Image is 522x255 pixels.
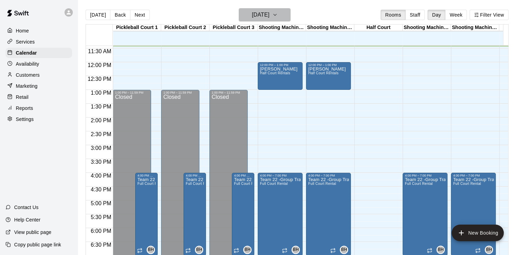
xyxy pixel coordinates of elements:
[405,182,433,186] span: Full Court Rental
[453,174,494,177] div: 4:00 PM – 7:00 PM
[340,246,348,254] div: Brandon Holmes
[292,246,300,254] div: Brandon Holmes
[438,246,444,253] span: BH
[260,182,288,186] span: Full Court Rental
[245,246,250,253] span: BH
[427,10,445,20] button: Day
[186,182,214,186] span: Full Court Rental
[86,76,113,82] span: 12:30 PM
[293,246,299,253] span: BH
[306,62,351,90] div: 12:00 PM – 1:00 PM: Anthony
[130,10,149,20] button: Next
[89,214,113,220] span: 5:30 PM
[110,10,130,20] button: Back
[6,26,72,36] a: Home
[16,60,39,67] p: Availability
[6,37,72,47] div: Services
[89,145,113,151] span: 3:00 PM
[14,241,61,248] p: Copy public page link
[137,248,142,253] span: Recurring event
[405,10,425,20] button: Staff
[405,174,445,177] div: 4:00 PM – 7:00 PM
[16,105,33,112] p: Reports
[14,216,40,223] p: Help Center
[209,25,258,31] div: Pickleball Court 3
[381,10,405,20] button: Rooms
[196,246,202,253] span: BH
[86,48,113,54] span: 11:30 AM
[14,204,39,211] p: Contact Us
[6,92,72,102] a: Retail
[282,248,287,253] span: Recurring event
[470,10,508,20] button: Filter View
[16,27,29,34] p: Home
[308,174,349,177] div: 4:00 PM – 7:00 PM
[16,72,40,78] p: Customers
[453,182,481,186] span: Full Court Rental
[147,246,155,254] div: Brandon Holmes
[16,116,34,123] p: Settings
[243,246,252,254] div: Brandon Holmes
[436,246,445,254] div: Brandon Holmes
[89,200,113,206] span: 5:00 PM
[16,49,37,56] p: Calendar
[294,246,300,254] span: Brandon Holmes
[6,48,72,58] a: Calendar
[14,229,51,236] p: View public page
[186,174,204,177] div: 4:00 PM – 7:00 PM
[439,246,445,254] span: Brandon Holmes
[308,63,349,67] div: 12:00 PM – 1:00 PM
[211,91,246,94] div: 1:00 PM – 11:59 PM
[86,62,113,68] span: 12:00 PM
[89,90,113,96] span: 1:00 PM
[89,104,113,110] span: 1:30 PM
[452,225,504,241] button: add
[185,248,191,253] span: Recurring event
[308,182,336,186] span: Full Court Rental
[485,246,493,254] div: Brandon Holmes
[89,242,113,248] span: 6:30 PM
[89,131,113,137] span: 2:30 PM
[195,246,203,254] div: Brandon Holmes
[427,248,432,253] span: Recurring event
[148,246,154,253] span: BH
[475,248,481,253] span: Recurring event
[451,25,499,31] div: Shooting Machine 4
[343,246,348,254] span: Brandon Holmes
[6,70,72,80] a: Customers
[487,246,493,254] span: Brandon Holmes
[89,117,113,123] span: 2:00 PM
[6,114,72,124] a: Settings
[86,10,110,20] button: [DATE]
[258,62,303,90] div: 12:00 PM – 1:00 PM: Anthony
[137,182,165,186] span: Full Court Rental
[354,25,403,31] div: Half Court
[6,59,72,69] a: Availability
[341,246,347,253] span: BH
[16,94,29,101] p: Retail
[306,25,354,31] div: Shooting Machine 2
[252,10,269,20] h6: [DATE]
[113,25,161,31] div: Pickleball Court 1
[260,71,290,75] span: Half Court Rentals
[234,248,239,253] span: Recurring event
[260,174,301,177] div: 4:00 PM – 7:00 PM
[6,103,72,113] a: Reports
[234,174,252,177] div: 4:00 PM – 7:00 PM
[115,91,149,94] div: 1:00 PM – 11:59 PM
[403,25,451,31] div: Shooting Machine 3
[89,228,113,234] span: 6:00 PM
[445,10,467,20] button: Week
[308,71,338,75] span: Half Court Rentals
[6,81,72,91] a: Marketing
[89,187,113,192] span: 4:30 PM
[239,8,290,21] button: [DATE]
